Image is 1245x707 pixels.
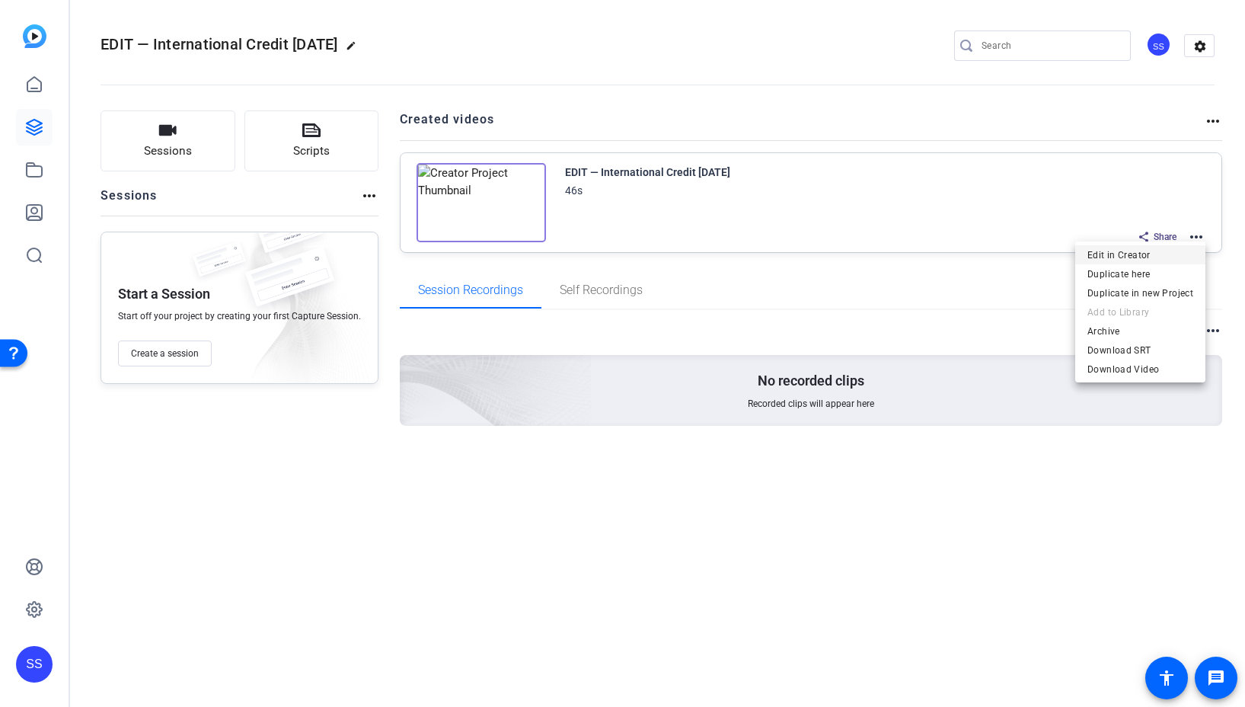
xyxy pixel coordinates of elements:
span: Duplicate in new Project [1087,284,1193,302]
span: Edit in Creator [1087,246,1193,264]
span: Archive [1087,322,1193,341]
span: Duplicate here [1087,265,1193,283]
span: Download SRT [1087,341,1193,360]
span: Download Video [1087,360,1193,379]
